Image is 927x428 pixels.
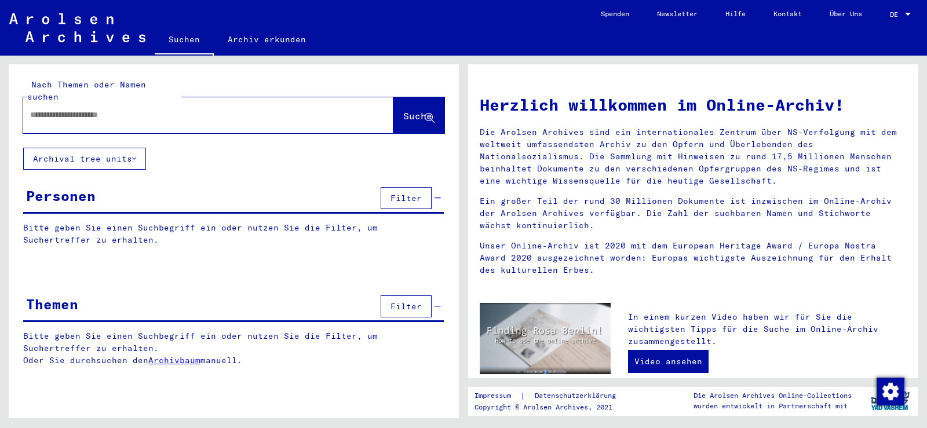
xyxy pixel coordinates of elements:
[393,97,444,133] button: Suche
[23,222,444,246] p: Bitte geben Sie einen Suchbegriff ein oder nutzen Sie die Filter, um Suchertreffer zu erhalten.
[26,294,78,314] div: Themen
[381,295,432,317] button: Filter
[480,303,611,374] img: video.jpg
[694,401,852,411] p: wurden entwickelt in Partnerschaft mit
[628,350,709,373] a: Video ansehen
[214,25,320,53] a: Archiv erkunden
[628,311,907,347] p: In einem kurzen Video haben wir für Sie die wichtigsten Tipps für die Suche im Online-Archiv zusa...
[475,390,630,402] div: |
[525,390,630,402] a: Datenschutzerklärung
[381,187,432,209] button: Filter
[390,193,422,203] span: Filter
[480,93,907,117] h1: Herzlich willkommen im Online-Archiv!
[475,390,520,402] a: Impressum
[868,386,912,415] img: yv_logo.png
[155,25,214,56] a: Suchen
[390,301,422,312] span: Filter
[148,355,200,365] a: Archivbaum
[480,126,907,187] p: Die Arolsen Archives sind ein internationales Zentrum über NS-Verfolgung mit dem weltweit umfasse...
[694,390,852,401] p: Die Arolsen Archives Online-Collections
[9,13,145,42] img: Arolsen_neg.svg
[876,377,904,405] div: Zustimmung ändern
[27,79,146,102] mat-label: Nach Themen oder Namen suchen
[475,402,630,412] p: Copyright © Arolsen Archives, 2021
[480,195,907,232] p: Ein großer Teil der rund 30 Millionen Dokumente ist inzwischen im Online-Archiv der Arolsen Archi...
[403,110,432,122] span: Suche
[26,185,96,206] div: Personen
[877,378,904,405] img: Zustimmung ändern
[23,330,444,367] p: Bitte geben Sie einen Suchbegriff ein oder nutzen Sie die Filter, um Suchertreffer zu erhalten. O...
[480,240,907,276] p: Unser Online-Archiv ist 2020 mit dem European Heritage Award / Europa Nostra Award 2020 ausgezeic...
[23,148,146,170] button: Archival tree units
[890,10,903,19] span: DE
